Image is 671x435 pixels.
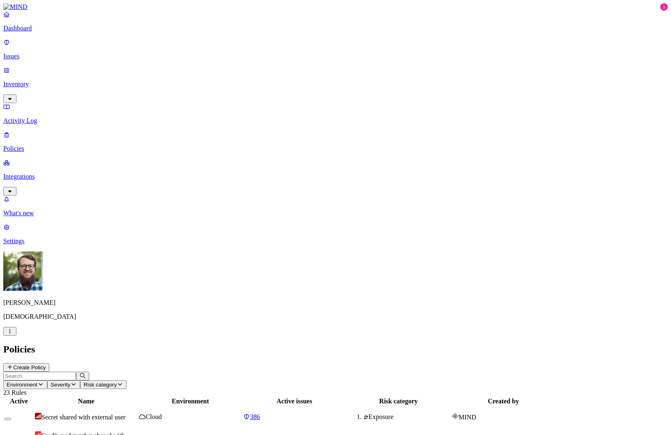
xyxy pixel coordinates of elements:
p: Issues [3,53,668,60]
a: What's new [3,196,668,217]
p: Activity Log [3,117,668,124]
div: Name [35,398,137,405]
p: What's new [3,209,668,217]
p: Integrations [3,173,668,180]
input: Search [3,372,76,380]
span: Risk category [83,382,117,388]
div: Exposure [363,413,450,421]
a: Integrations [3,159,668,194]
img: severity-critical [35,413,42,419]
a: 386 [243,413,345,421]
a: Inventory [3,67,668,102]
p: Inventory [3,81,668,88]
span: Environment [7,382,37,388]
a: Settings [3,223,668,245]
div: Active issues [243,398,345,405]
img: Rick Heil [3,251,43,291]
button: Create Policy [3,363,49,372]
a: Activity Log [3,103,668,124]
p: Settings [3,237,668,245]
p: Dashboard [3,25,668,32]
span: Severity [51,382,70,388]
p: Policies [3,145,668,152]
img: MIND [3,3,28,11]
div: Active [5,398,33,405]
div: Created by [452,398,555,405]
p: [PERSON_NAME] [3,299,668,306]
p: [DEMOGRAPHIC_DATA] [3,313,668,320]
span: Cloud [146,413,162,420]
a: Issues [3,39,668,60]
a: Policies [3,131,668,152]
div: Environment [139,398,242,405]
h2: Policies [3,344,668,355]
span: 386 [250,413,260,420]
div: Risk category [347,398,450,405]
span: Secret shared with external user [42,414,125,421]
a: Dashboard [3,11,668,32]
a: MIND [3,3,668,11]
span: 23 Rules [3,389,26,396]
div: 1 [660,3,668,11]
span: MIND [459,414,476,421]
img: mind-logo-icon [452,413,459,419]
